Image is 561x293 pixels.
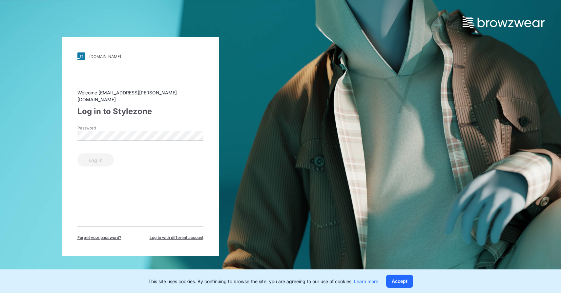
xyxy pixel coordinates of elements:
label: Password [77,125,123,131]
div: Welcome [EMAIL_ADDRESS][PERSON_NAME][DOMAIN_NAME] [77,89,203,103]
span: Forget your password? [77,235,121,241]
span: Log in with different account [150,235,203,241]
img: browzwear-logo.73288ffb.svg [463,16,545,28]
a: Learn more [354,279,378,284]
button: Accept [386,275,413,288]
img: svg+xml;base64,PHN2ZyB3aWR0aD0iMjgiIGhlaWdodD0iMjgiIHZpZXdCb3g9IjAgMCAyOCAyOCIgZmlsbD0ibm9uZSIgeG... [77,52,85,60]
div: [DOMAIN_NAME] [89,54,121,59]
a: [DOMAIN_NAME] [77,52,203,60]
div: Log in to Stylezone [77,106,203,117]
p: This site uses cookies. By continuing to browse the site, you are agreeing to our use of cookies. [148,278,378,285]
